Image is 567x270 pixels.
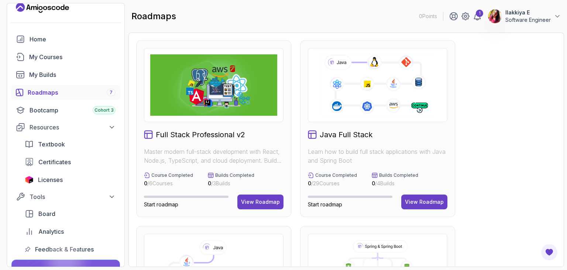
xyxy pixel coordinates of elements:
[237,195,283,209] button: View Roadmap
[30,123,116,132] div: Resources
[131,10,176,22] h2: roadmaps
[30,192,116,201] div: Tools
[241,198,280,206] div: View Roadmap
[308,180,357,187] p: / 29 Courses
[473,12,482,21] a: 1
[38,158,71,166] span: Certificates
[144,180,193,187] p: / 6 Courses
[38,175,63,184] span: Licenses
[11,32,120,47] a: home
[505,16,551,24] p: Software Engineer
[505,9,551,16] p: Ilakkiya E
[208,180,211,186] span: 0
[110,90,113,95] span: 7
[20,137,120,152] a: textbook
[30,106,116,115] div: Bootcamp
[144,201,178,207] span: Start roadmap
[215,172,254,178] p: Builds Completed
[372,180,375,186] span: 0
[144,180,147,186] span: 0
[419,13,437,20] p: 0 Points
[401,195,447,209] button: View Roadmap
[11,190,120,203] button: Tools
[35,245,94,254] span: Feedback & Features
[320,129,372,140] h2: Java Full Stack
[372,180,418,187] p: / 4 Builds
[11,85,120,100] a: roadmaps
[308,201,342,207] span: Start roadmap
[30,35,116,44] div: Home
[488,9,502,23] img: user profile image
[144,147,283,165] p: Master modern full-stack development with React, Node.js, TypeScript, and cloud deployment. Build...
[308,180,311,186] span: 0
[38,227,64,236] span: Analytics
[29,53,116,61] div: My Courses
[16,2,69,14] a: Landing page
[11,103,120,118] a: bootcamp
[20,242,120,257] a: feedback
[488,9,561,24] button: user profile imageIlakkiya ESoftware Engineer
[29,70,116,79] div: My Builds
[476,10,483,17] div: 1
[308,147,447,165] p: Learn how to build full stack applications with Java and Spring Boot
[405,198,444,206] div: View Roadmap
[20,155,120,169] a: certificates
[20,224,120,239] a: analytics
[540,243,558,261] button: Open Feedback Button
[150,54,277,116] img: Full Stack Professional v2
[11,67,120,82] a: builds
[156,129,245,140] h2: Full Stack Professional v2
[11,121,120,134] button: Resources
[208,180,254,187] p: / 3 Builds
[11,50,120,64] a: courses
[379,172,418,178] p: Builds Completed
[28,88,116,97] div: Roadmaps
[151,172,193,178] p: Course Completed
[20,172,120,187] a: licenses
[20,206,120,221] a: board
[94,107,114,113] span: Cohort 3
[315,172,357,178] p: Course Completed
[38,209,55,218] span: Board
[38,140,65,149] span: Textbook
[25,176,34,183] img: jetbrains icon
